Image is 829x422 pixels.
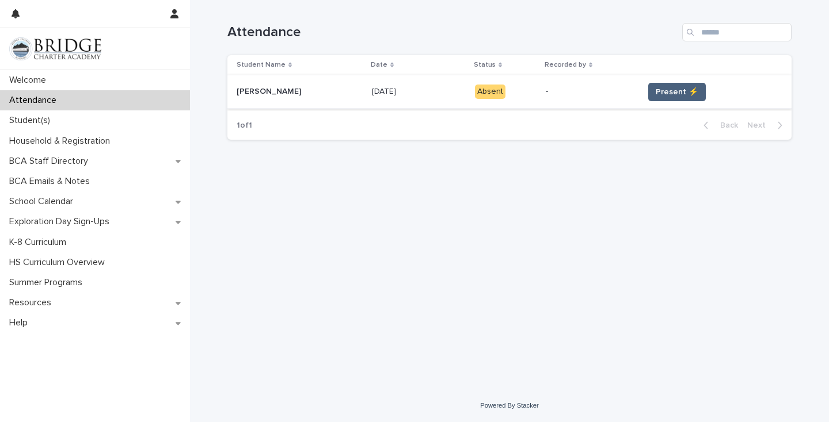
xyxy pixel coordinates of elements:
a: Powered By Stacker [480,402,538,409]
p: [PERSON_NAME] [237,85,303,97]
p: Summer Programs [5,277,92,288]
span: Next [747,121,773,129]
p: K-8 Curriculum [5,237,75,248]
p: Help [5,317,37,328]
p: Recorded by [545,59,586,71]
img: V1C1m3IdTEidaUdm9Hs0 [9,37,101,60]
span: Back [713,121,738,129]
p: HS Curriculum Overview [5,257,114,268]
input: Search [682,23,792,41]
button: Back [694,120,743,131]
button: Present ⚡ [648,83,706,101]
p: Welcome [5,75,55,86]
p: Status [474,59,496,71]
p: Date [371,59,387,71]
p: Resources [5,297,60,308]
p: Student Name [237,59,286,71]
button: Next [743,120,792,131]
div: Absent [475,85,505,99]
p: - [546,87,634,97]
p: Student(s) [5,115,59,126]
h1: Attendance [227,24,678,41]
tr: [PERSON_NAME][PERSON_NAME] [DATE][DATE] Absent-Present ⚡ [227,75,792,109]
p: BCA Emails & Notes [5,176,99,187]
p: [DATE] [372,85,398,97]
p: Household & Registration [5,136,119,147]
p: Exploration Day Sign-Ups [5,216,119,227]
p: 1 of 1 [227,112,261,140]
p: BCA Staff Directory [5,156,97,167]
p: Attendance [5,95,66,106]
p: School Calendar [5,196,82,207]
span: Present ⚡ [656,86,698,98]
